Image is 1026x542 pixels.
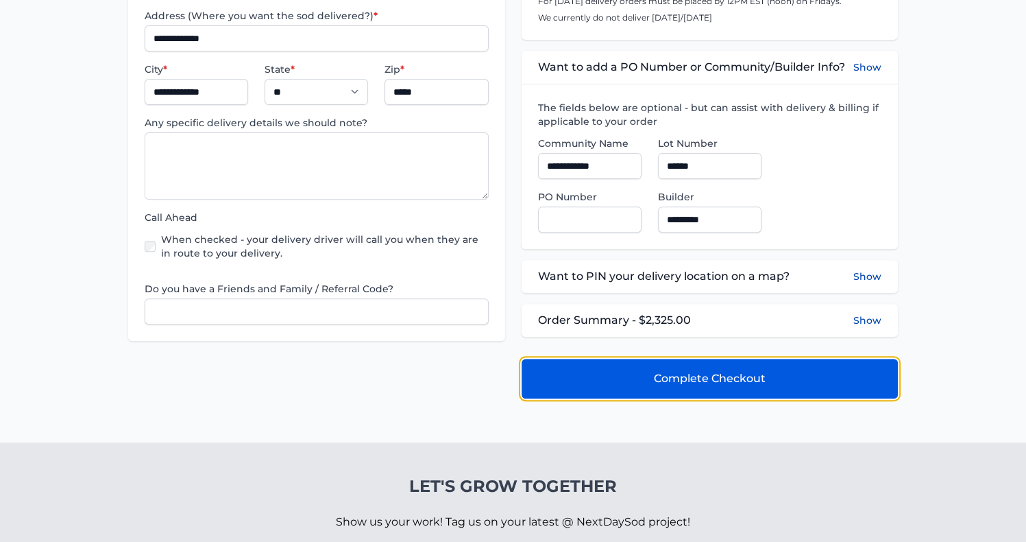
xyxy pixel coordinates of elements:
[538,268,790,285] span: Want to PIN your delivery location on a map?
[538,312,691,329] span: Order Summary - $2,325.00
[384,62,488,76] label: Zip
[538,137,642,150] label: Community Name
[336,475,690,497] h4: Let's Grow Together
[853,59,881,75] button: Show
[145,9,488,23] label: Address (Where you want the sod delivered?)
[145,282,488,296] label: Do you have a Friends and Family / Referral Code?
[538,190,642,204] label: PO Number
[853,268,881,285] button: Show
[145,62,248,76] label: City
[654,370,766,387] span: Complete Checkout
[522,359,898,399] button: Complete Checkout
[538,12,881,23] p: We currently do not deliver [DATE]/[DATE]
[853,314,881,327] button: Show
[145,211,488,224] label: Call Ahead
[538,59,845,75] span: Want to add a PO Number or Community/Builder Info?
[145,116,488,130] label: Any specific delivery details we should note?
[265,62,368,76] label: State
[161,233,488,260] label: When checked - your delivery driver will call you when they are in route to your delivery.
[658,190,761,204] label: Builder
[658,137,761,150] label: Lot Number
[538,101,881,128] label: The fields below are optional - but can assist with delivery & billing if applicable to your order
